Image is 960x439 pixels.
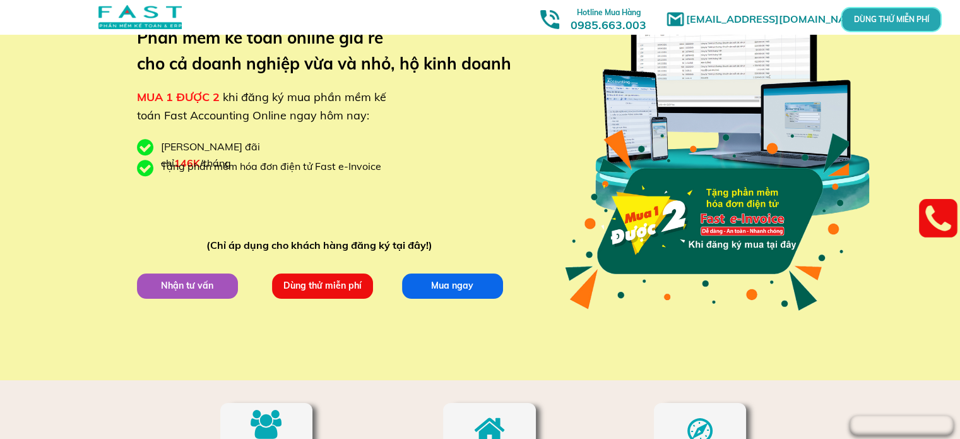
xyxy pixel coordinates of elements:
[846,9,935,30] p: DÙNG THỬ MIỄN PHÍ
[577,8,641,17] span: Hotline Mua Hàng
[134,273,240,299] p: Nhận tư vấn
[161,139,325,171] div: [PERSON_NAME] đãi chỉ /tháng
[161,159,391,175] div: Tặng phần mềm hóa đơn điện tử Fast e-Invoice
[557,4,660,32] h3: 0985.663.003
[137,90,386,123] span: khi đăng ký mua phần mềm kế toán Fast Accounting Online ngay hôm nay:
[400,273,506,299] p: Mua ngay
[137,25,530,77] h3: Phần mềm kế toán online giá rẻ cho cả doanh nghiệp vừa và nhỏ, hộ kinh doanh
[206,238,438,254] div: (Chỉ áp dụng cho khách hàng đăng ký tại đây!)
[174,157,200,169] span: 146K
[270,273,376,299] p: Dùng thử miễn phí
[686,11,872,28] h1: [EMAIL_ADDRESS][DOMAIN_NAME]
[137,90,220,104] span: MUA 1 ĐƯỢC 2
